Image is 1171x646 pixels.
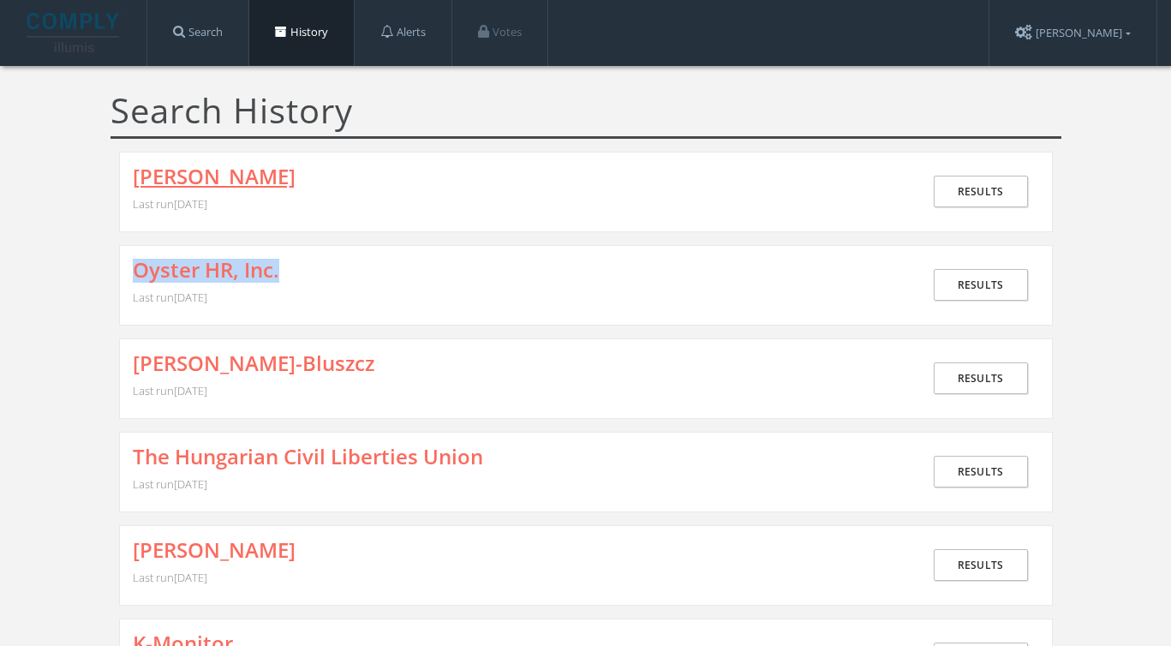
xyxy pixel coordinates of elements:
[934,362,1028,394] a: Results
[934,176,1028,207] a: Results
[133,352,374,374] a: [PERSON_NAME]-Bluszcz
[133,446,483,468] a: The Hungarian Civil Liberties Union
[934,269,1028,301] a: Results
[133,196,207,212] span: Last run [DATE]
[133,259,279,281] a: Oyster HR, Inc.
[133,165,296,188] a: [PERSON_NAME]
[27,13,122,52] img: illumis
[133,476,207,492] span: Last run [DATE]
[133,539,296,561] a: [PERSON_NAME]
[133,290,207,305] span: Last run [DATE]
[133,570,207,585] span: Last run [DATE]
[111,92,1061,139] h1: Search History
[133,383,207,398] span: Last run [DATE]
[934,549,1028,581] a: Results
[934,456,1028,487] a: Results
